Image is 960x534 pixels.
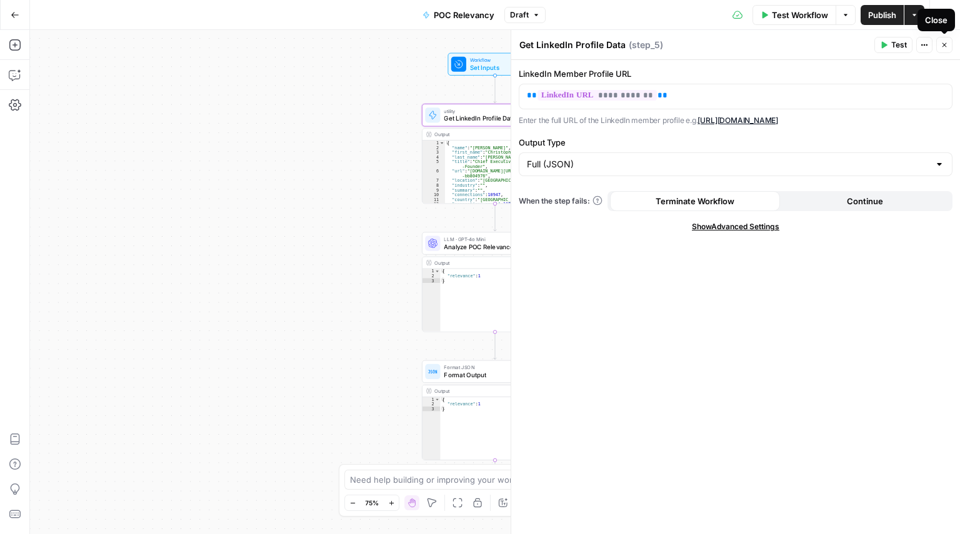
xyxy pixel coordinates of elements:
[422,278,441,283] div: 3
[527,158,929,171] input: Full (JSON)
[519,67,952,80] label: LinkedIn Member Profile URL
[519,39,626,51] textarea: Get LinkedIn Profile Data
[444,363,542,371] span: Format JSON
[422,155,445,160] div: 4
[422,146,445,151] div: 2
[415,5,502,25] button: POC Relevancy
[772,9,828,21] span: Test Workflow
[422,202,445,207] div: 12
[422,360,568,460] div: Format JSONFormat OutputStep 7Output{ "relevance":1}
[444,114,542,123] span: Get LinkedIn Profile Data
[752,5,836,25] button: Test Workflow
[519,136,952,149] label: Output Type
[434,131,542,138] div: Output
[868,9,896,21] span: Publish
[439,141,444,146] span: Toggle code folding, rows 1 through 738
[494,76,497,103] g: Edge from start to step_5
[422,183,445,188] div: 8
[422,407,441,412] div: 3
[861,5,904,25] button: Publish
[494,332,497,360] g: Edge from step_6 to step_7
[444,370,542,380] span: Format Output
[470,63,517,72] span: Set Inputs
[656,195,734,207] span: Terminate Workflow
[891,39,907,51] span: Test
[422,169,445,178] div: 6
[504,7,546,23] button: Draft
[847,195,883,207] span: Continue
[519,114,952,127] p: Enter the full URL of the LinkedIn member profile e.g.
[697,116,778,125] a: [URL][DOMAIN_NAME]
[422,269,441,274] div: 1
[444,107,542,114] span: utility
[444,235,534,243] span: LLM · GPT-4o Mini
[422,141,445,146] div: 1
[434,397,439,402] span: Toggle code folding, rows 1 through 3
[422,150,445,155] div: 3
[434,269,439,274] span: Toggle code folding, rows 1 through 3
[422,159,445,169] div: 5
[510,9,529,21] span: Draft
[519,195,602,207] a: When the step fails:
[422,192,445,197] div: 10
[434,9,494,21] span: POC Relevancy
[434,387,542,395] div: Output
[494,204,497,231] g: Edge from step_5 to step_6
[874,37,912,53] button: Test
[422,274,441,279] div: 2
[422,397,441,402] div: 1
[780,191,950,211] button: Continue
[422,197,445,202] div: 11
[925,14,947,26] div: Close
[422,232,568,332] div: LLM · GPT-4o MiniAnalyze POC RelevanceStep 6Output{ "relevance":1}
[422,104,568,204] div: utilityGet LinkedIn Profile DataStep 5Output{ "name":"[PERSON_NAME]", "first_name":"Christoph", "...
[365,498,379,508] span: 75%
[422,188,445,193] div: 9
[692,221,779,232] span: Show Advanced Settings
[629,39,663,51] span: ( step_5 )
[422,53,568,76] div: WorkflowSet InputsInputs
[434,259,542,267] div: Output
[470,56,517,64] span: Workflow
[444,242,534,251] span: Analyze POC Relevance
[422,178,445,183] div: 7
[422,402,441,407] div: 2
